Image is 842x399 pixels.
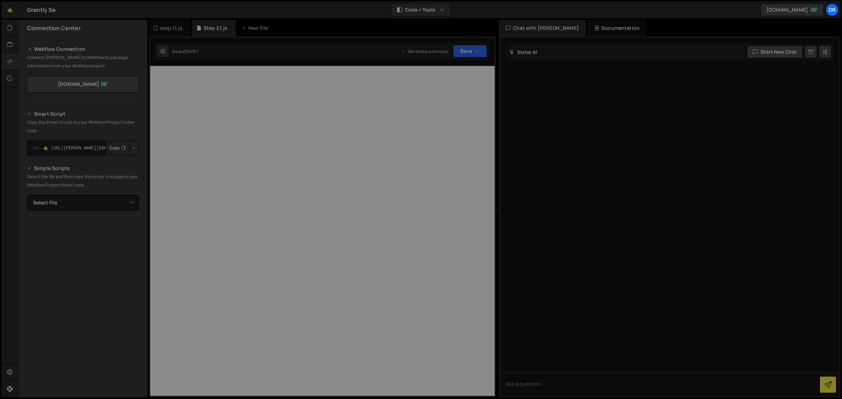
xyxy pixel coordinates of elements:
[185,48,199,54] div: [DATE]
[27,164,139,173] h2: Simple Scripts
[27,290,140,353] iframe: YouTube video player
[27,53,139,70] p: Connect [PERSON_NAME] to Webflow to pull page information from your Webflow project
[587,20,647,36] div: Documentation
[27,141,139,155] textarea: <!--🤙 [URL][PERSON_NAME][DOMAIN_NAME]> <script>document.addEventListener("DOMContentLoaded", func...
[172,48,199,54] div: Saved
[27,110,139,118] h2: Smart Script
[747,46,803,58] button: Start new chat
[509,49,537,55] h2: Slater AI
[761,4,824,16] a: [DOMAIN_NAME]
[241,25,271,32] div: New File
[27,118,139,135] p: Copy the Smart Script to your Webflow Project footer code.
[1,1,19,18] a: 🤙
[499,20,586,36] div: Chat with [PERSON_NAME]
[27,24,81,32] h2: Connection Center
[160,25,182,32] div: step 1.1.js
[203,25,227,32] div: Step 2.1.js
[106,141,139,155] div: Button group with nested dropdown
[27,222,140,285] iframe: YouTube video player
[392,4,450,16] button: Code + Tools
[453,45,487,58] button: Save
[27,76,139,93] a: [DOMAIN_NAME]
[106,141,129,155] button: Copy
[27,45,139,53] h2: Webflow Connection
[27,6,56,14] div: Grantly Se
[401,48,449,54] div: Dev and prod in sync
[27,173,139,189] p: Select the file and then copy the script to a page in your Webflow Project footer code.
[826,4,838,16] a: Gr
